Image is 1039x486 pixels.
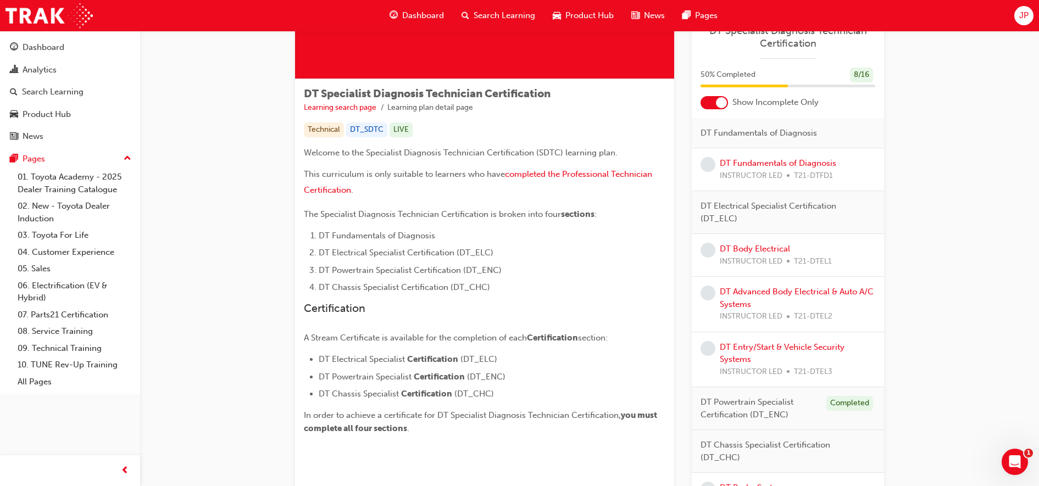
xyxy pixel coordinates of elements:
[304,302,365,315] span: Certification
[720,287,874,309] a: DT Advanced Body Electrical & Auto A/C Systems
[701,127,817,139] span: DT Fundamentals of Diagnosis
[13,373,136,390] a: All Pages
[701,243,715,258] span: learningRecordVerb_NONE-icon
[402,9,444,22] span: Dashboard
[462,9,469,23] span: search-icon
[13,227,136,244] a: 03. Toyota For Life
[351,185,353,195] span: .
[701,25,875,49] a: DT Specialist Diagnosis Technician Certification
[390,122,413,137] div: LIVE
[474,9,535,22] span: Search Learning
[4,37,136,58] a: Dashboard
[720,342,844,365] a: DT Entry/Start & Vehicle Security Systems
[319,372,412,382] span: DT Powertrain Specialist
[544,4,623,27] a: car-iconProduct Hub
[304,103,376,112] a: Learning search page
[794,255,832,268] span: T21-DTEL1
[4,60,136,80] a: Analytics
[553,9,561,23] span: car-icon
[561,209,594,219] span: sections
[304,209,561,219] span: The Specialist Diagnosis Technician Certification is broken into four
[23,41,64,54] div: Dashboard
[695,9,718,22] span: Pages
[407,423,409,433] span: .
[13,169,136,198] a: 01. Toyota Academy - 2025 Dealer Training Catalogue
[13,323,136,340] a: 08. Service Training
[720,310,782,323] span: INSTRUCTOR LED
[578,333,608,343] span: section:
[4,149,136,169] button: Pages
[304,169,654,195] span: completed the Professional Technician Certification
[1024,449,1033,457] span: 1
[701,286,715,300] span: learningRecordVerb_NONE-icon
[13,260,136,277] a: 05. Sales
[319,248,493,258] span: DT Electrical Specialist Certification (DT_ELC)
[390,9,398,23] span: guage-icon
[565,9,614,22] span: Product Hub
[304,148,618,158] span: Welcome to the Specialist Diagnosis Technician Certification (SDTC) learning plan.
[4,126,136,147] a: News
[720,244,790,254] a: DT Body Electrical
[304,87,551,100] span: DT Specialist Diagnosis Technician Certification
[387,102,473,114] li: Learning plan detail page
[10,43,18,53] span: guage-icon
[319,389,399,399] span: DT Chassis Specialist
[1014,6,1034,25] button: JP
[10,110,18,120] span: car-icon
[304,333,527,343] span: A Stream Certificate is available for the completion of each
[850,68,873,82] div: 8 / 16
[701,200,866,225] span: DT Electrical Specialist Certification (DT_ELC)
[467,372,505,382] span: (DT_ENC)
[720,255,782,268] span: INSTRUCTOR LED
[720,170,782,182] span: INSTRUCTOR LED
[10,132,18,142] span: news-icon
[1019,9,1029,22] span: JP
[460,354,497,364] span: (DT_ELC)
[23,153,45,165] div: Pages
[453,4,544,27] a: search-iconSearch Learning
[13,340,136,357] a: 09. Technical Training
[10,154,18,164] span: pages-icon
[701,69,755,81] span: 50 % Completed
[794,170,833,182] span: T21-DTFD1
[4,35,136,149] button: DashboardAnalyticsSearch LearningProduct HubNews
[23,64,57,76] div: Analytics
[5,3,93,28] img: Trak
[401,389,452,399] span: Certification
[381,4,453,27] a: guage-iconDashboard
[701,341,715,356] span: learningRecordVerb_NONE-icon
[13,198,136,227] a: 02. New - Toyota Dealer Induction
[701,439,866,463] span: DT Chassis Specialist Certification (DT_CHC)
[4,104,136,125] a: Product Hub
[720,158,836,168] a: DT Fundamentals of Diagnosis
[407,354,458,364] span: Certification
[304,122,344,137] div: Technical
[319,282,490,292] span: DT Chassis Specialist Certification (DT_CHC)
[794,366,832,378] span: T21-DTEL3
[319,354,405,364] span: DT Electrical Specialist
[732,96,819,109] span: Show Incomplete Only
[13,277,136,306] a: 06. Electrification (EV & Hybrid)
[701,396,818,421] span: DT Powertrain Specialist Certification (DT_ENC)
[304,169,505,179] span: This curriculum is only suitable to learners who have
[10,87,18,97] span: search-icon
[22,86,84,98] div: Search Learning
[527,333,578,343] span: Certification
[631,9,640,23] span: news-icon
[674,4,726,27] a: pages-iconPages
[13,306,136,323] a: 07. Parts21 Certification
[454,389,494,399] span: (DT_CHC)
[13,356,136,373] a: 10. TUNE Rev-Up Training
[13,244,136,261] a: 04. Customer Experience
[4,82,136,102] a: Search Learning
[414,372,465,382] span: Certification
[1002,449,1028,475] iframe: Intercom live chat
[304,410,621,420] span: In order to achieve a certificate for DT Specialist Diagnosis Technician Certification,
[124,152,131,166] span: up-icon
[644,9,665,22] span: News
[121,464,129,478] span: prev-icon
[826,396,873,411] div: Completed
[319,265,502,275] span: DT Powertrain Specialist Certification (DT_ENC)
